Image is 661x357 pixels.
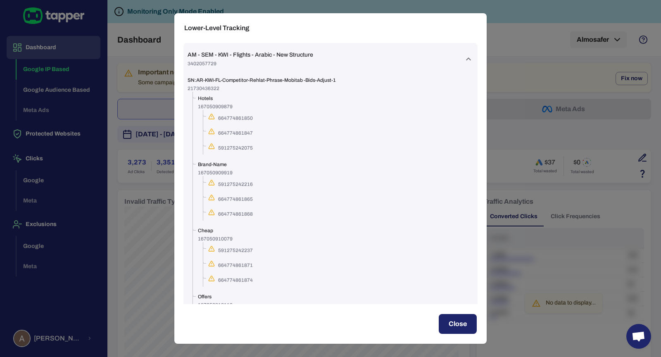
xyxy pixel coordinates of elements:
[439,314,477,334] button: Close
[208,209,215,216] svg: {lpurl}?destination={_destination}&destinationiata={_destinationiata}&origin={_origin}&originiata...
[208,179,215,186] svg: {lpurl}?destination={_destination}&destinationiata={_destinationiata}&origin={_origin}&originiata...
[198,103,233,110] span: 167050909879
[198,161,233,168] span: Brand-Name
[626,324,651,349] div: Open chat
[198,302,233,308] span: 167050910119
[198,169,233,176] span: 167050909919
[188,85,473,92] span: 21730436322
[198,227,233,234] span: Cheap
[218,277,253,283] span: 664774861874
[218,262,253,269] span: 664774861871
[184,43,477,75] div: AM - SEM - KWI - Flights - Arabic - New Structure3402057729
[208,275,215,282] svg: {lpurl}?destination={_destination}&destinationiata={_destinationiata}&origin={_origin}&originiata...
[208,260,215,267] svg: {lpurl}?destination={_destination}&destinationiata={_destinationiata}&origin={_origin}&originiata...
[198,95,233,102] span: Hotels
[198,236,233,242] span: 167050910079
[208,113,215,120] svg: {lpurl}?destination={_destination}&destinationiata={_destinationiata}&origin={_origin}&originiata...
[208,245,215,252] svg: {lpurl}?destination={_destination}&destinationiata={_destinationiata}&origin={_origin}&originiata...
[198,293,233,300] span: Offers
[188,51,313,59] span: AM - SEM - KWI - Flights - Arabic - New Structure
[218,196,253,202] span: 664774861865
[208,128,215,135] svg: {lpurl}?destination={_destination}&destinationiata={_destinationiata}&origin={_origin}&originiata...
[218,211,253,217] span: 664774861868
[188,77,473,83] span: SN:AR-KWI-FL-Competitor-Rehlat-Phrase-Mobitab -Bids-Adjust-1
[208,194,215,201] svg: {lpurl}?destination={_destination}&destinationiata={_destinationiata}&origin={_origin}&originiata...
[218,115,253,121] span: 664774861850
[208,143,215,150] svg: {lpurl}?destination={_destination}&destinationiata={_destinationiata}&origin={_origin}&originiata...
[188,60,313,67] span: 3402057729
[218,145,253,151] span: 591275242075
[174,13,487,43] h2: Lower-Level Tracking
[218,247,253,254] span: 591275242237
[218,181,253,188] span: 591275242216
[218,130,253,136] span: 664774861847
